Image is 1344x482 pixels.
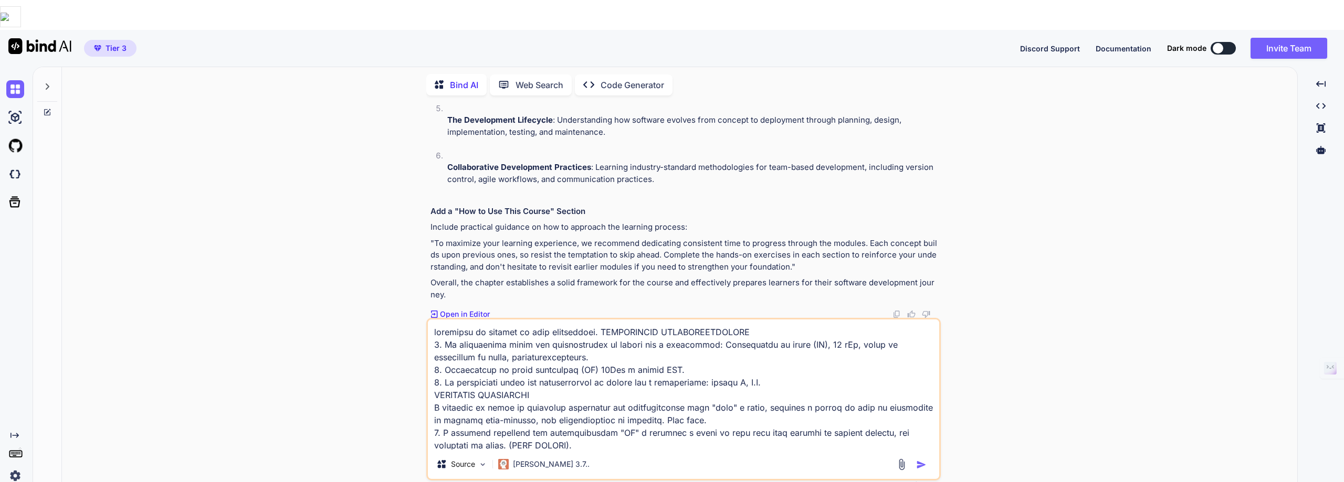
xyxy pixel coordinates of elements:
[94,45,101,51] img: premium
[896,458,908,470] img: attachment
[430,238,939,273] p: "To maximize your learning experience, we recommend dedicating consistent time to progress throug...
[516,79,563,91] p: Web Search
[84,40,136,57] button: premiumTier 3
[447,162,939,185] p: : Learning industry-standard methodologies for team-based development, including version control,...
[1020,44,1080,53] span: Discord Support
[440,309,490,319] p: Open in Editor
[1251,38,1327,59] button: Invite Team
[451,459,475,469] p: Source
[106,43,127,53] span: Tier 3
[922,310,930,318] img: dislike
[430,277,939,301] p: Overall, the chapter establishes a solid framework for the course and effectively prepares learne...
[6,80,24,98] img: chat
[498,459,509,469] img: Claude 3.7 Sonnet (Anthropic)
[1096,44,1151,53] span: Documentation
[1020,43,1080,54] button: Discord Support
[907,310,916,318] img: like
[6,109,24,126] img: ai-studio
[6,165,24,183] img: darkCloudIdeIcon
[478,460,487,469] img: Pick Models
[1096,43,1151,54] button: Documentation
[430,221,939,233] p: Include practical guidance on how to approach the learning process:
[6,137,24,155] img: githubLight
[916,459,927,470] img: icon
[513,459,590,469] p: [PERSON_NAME] 3.7..
[447,115,553,125] strong: The Development Lifecycle
[428,319,939,449] textarea: loremipsu do sitamet co adip elitseddoei. TEMPORINCID UTLABOREETDOLORE 3. Ma aliquaenima minim ve...
[601,79,664,91] p: Code Generator
[430,206,939,218] h3: Add a "How to Use This Course" Section
[447,162,591,172] strong: Collaborative Development Practices
[892,310,901,318] img: copy
[8,38,71,54] img: Bind AI
[1167,43,1206,53] span: Dark mode
[450,79,478,91] p: Bind AI
[447,114,939,138] p: : Understanding how software evolves from concept to deployment through planning, design, impleme...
